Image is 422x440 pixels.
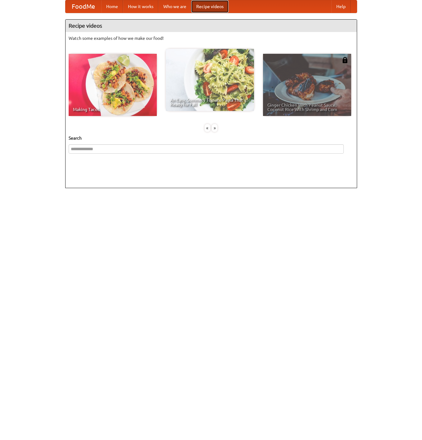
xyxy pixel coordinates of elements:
a: An Easy, Summery Tomato Pasta That's Ready for Fall [166,49,254,111]
a: Help [331,0,351,13]
a: How it works [123,0,158,13]
a: Who we are [158,0,191,13]
h5: Search [69,135,354,141]
a: Home [101,0,123,13]
p: Watch some examples of how we make our food! [69,35,354,41]
h4: Recipe videos [66,20,357,32]
div: » [212,124,217,132]
div: « [205,124,210,132]
span: Making Tacos [73,107,152,112]
img: 483408.png [342,57,348,63]
span: An Easy, Summery Tomato Pasta That's Ready for Fall [170,98,250,107]
a: FoodMe [66,0,101,13]
a: Making Tacos [69,54,157,116]
a: Recipe videos [191,0,229,13]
